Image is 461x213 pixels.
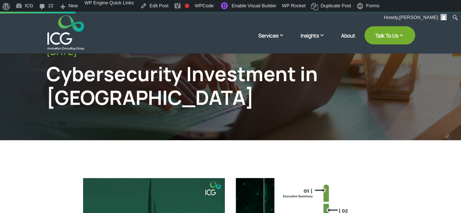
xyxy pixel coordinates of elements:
span: 22 [48,3,53,15]
a: About [341,33,355,50]
a: Talk To Us [364,26,415,44]
span: Forms [366,3,379,15]
iframe: Chat Widget [340,134,461,213]
span: New [69,3,78,15]
div: [DATE] [46,46,415,57]
span: [PERSON_NAME] [399,15,438,20]
a: Insights [301,32,332,50]
div: Cybersecurity Investment in [GEOGRAPHIC_DATA] [46,62,330,109]
img: ICG [47,15,84,50]
a: Howdy, [381,12,450,23]
div: Needs improvement [185,4,189,8]
a: Services [258,32,292,50]
span: Duplicate Post [320,3,351,15]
